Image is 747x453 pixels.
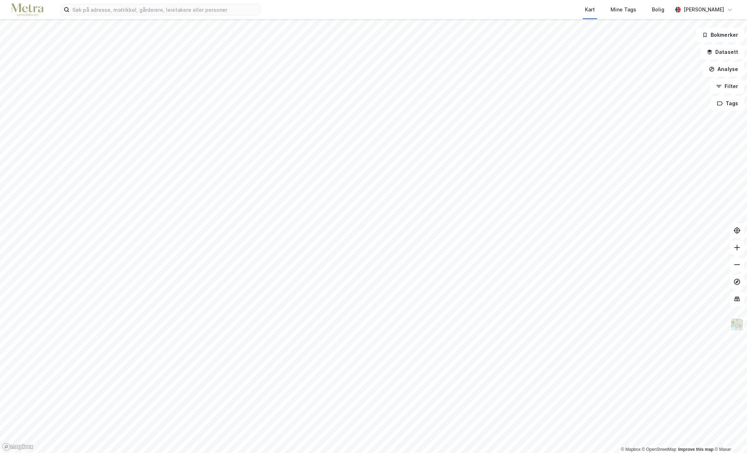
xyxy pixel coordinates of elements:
[730,318,744,331] img: Z
[684,5,724,14] div: [PERSON_NAME]
[703,62,744,76] button: Analyse
[710,79,744,93] button: Filter
[701,45,744,59] button: Datasett
[711,96,744,111] button: Tags
[11,4,43,16] img: metra-logo.256734c3b2bbffee19d4.png
[696,28,744,42] button: Bokmerker
[621,447,640,452] a: Mapbox
[611,5,636,14] div: Mine Tags
[642,447,676,452] a: OpenStreetMap
[678,447,714,452] a: Improve this map
[585,5,595,14] div: Kart
[652,5,664,14] div: Bolig
[2,443,33,451] a: Mapbox homepage
[711,419,747,453] div: Kontrollprogram for chat
[69,4,260,15] input: Søk på adresse, matrikkel, gårdeiere, leietakere eller personer
[711,419,747,453] iframe: Chat Widget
